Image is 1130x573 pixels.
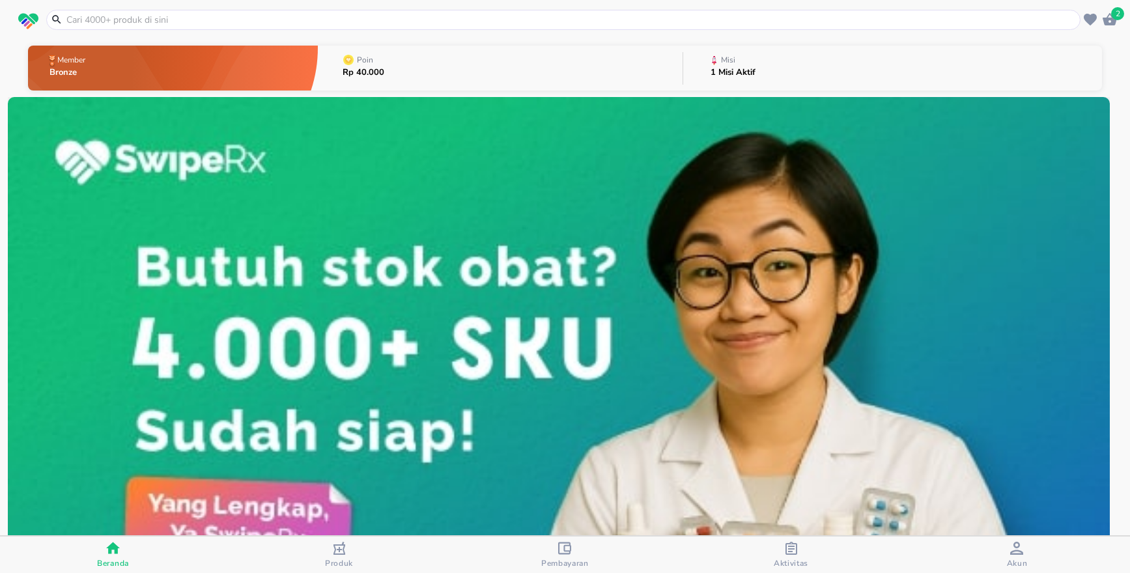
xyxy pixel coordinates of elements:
button: 2 [1100,10,1120,29]
p: Rp 40.000 [343,68,384,77]
button: Pembayaran [452,537,678,573]
button: PoinRp 40.000 [318,42,683,94]
button: MemberBronze [28,42,318,94]
button: Produk [226,537,452,573]
span: Beranda [97,558,129,568]
p: 1 Misi Aktif [711,68,756,77]
span: Aktivitas [774,558,808,568]
p: Misi [721,56,735,64]
button: Aktivitas [678,537,904,573]
p: Bronze [49,68,88,77]
span: 2 [1111,7,1124,20]
span: Pembayaran [541,558,589,568]
span: Produk [325,558,353,568]
span: Akun [1007,558,1028,568]
img: logo_swiperx_s.bd005f3b.svg [18,13,38,30]
button: Akun [904,537,1130,573]
input: Cari 4000+ produk di sini [65,13,1077,27]
button: Misi1 Misi Aktif [683,42,1101,94]
p: Poin [357,56,373,64]
p: Member [57,56,85,64]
